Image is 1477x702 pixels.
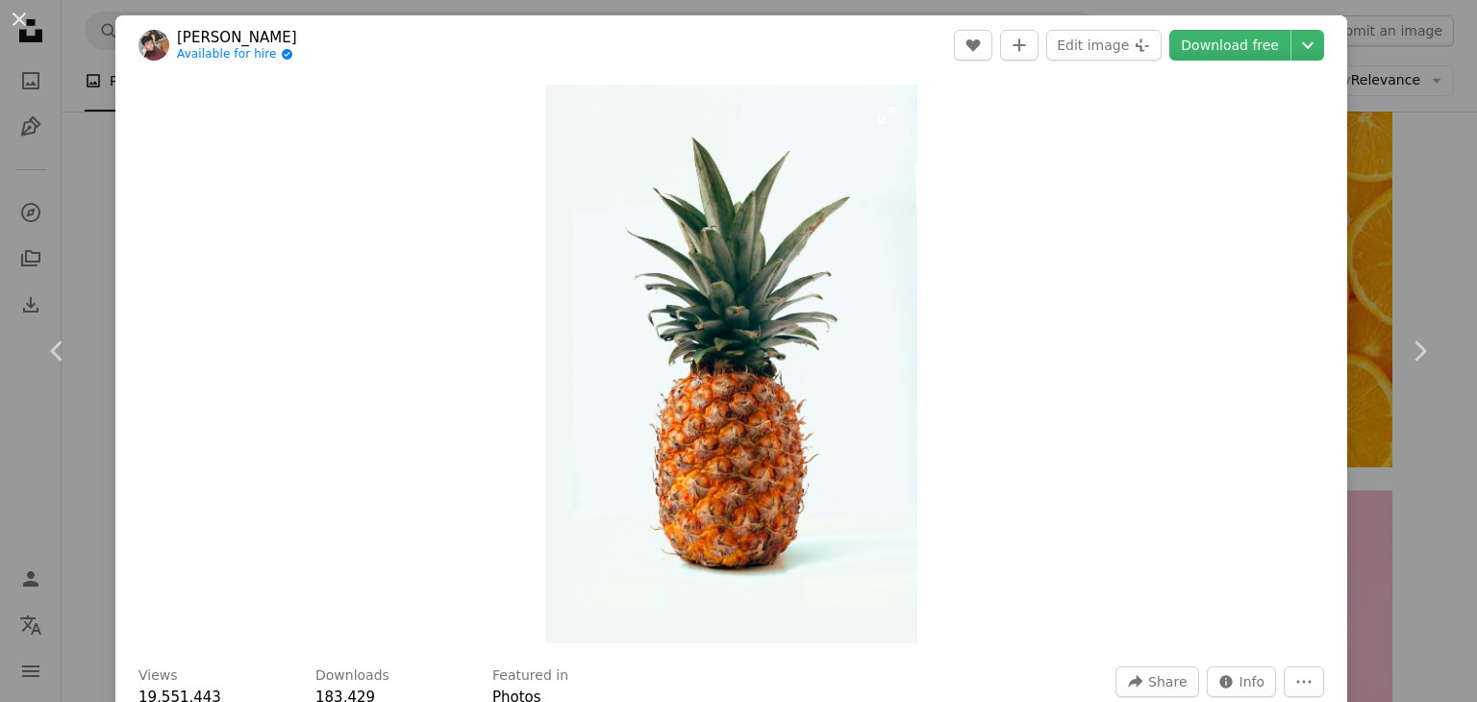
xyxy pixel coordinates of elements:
[1169,30,1290,61] a: Download free
[1148,667,1187,696] span: Share
[1046,30,1162,61] button: Edit image
[1239,667,1265,696] span: Info
[545,85,917,643] button: Zoom in on this image
[177,28,297,47] a: [PERSON_NAME]
[177,47,297,63] a: Available for hire
[138,30,169,61] img: Go to Fernando Andrade's profile
[1115,666,1198,697] button: Share this image
[1284,666,1324,697] button: More Actions
[315,666,389,686] h3: Downloads
[954,30,992,61] button: Like
[1291,30,1324,61] button: Choose download size
[1000,30,1039,61] button: Add to Collection
[138,666,178,686] h3: Views
[545,85,917,643] img: ripe pineapple fruit
[1362,259,1477,443] a: Next
[1207,666,1277,697] button: Stats about this image
[492,666,568,686] h3: Featured in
